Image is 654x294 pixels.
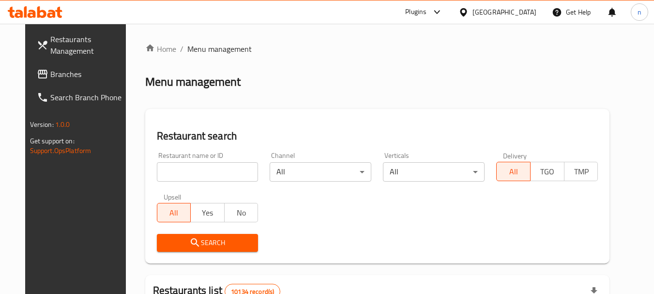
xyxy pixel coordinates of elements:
[568,165,594,179] span: TMP
[145,43,176,55] a: Home
[383,162,485,182] div: All
[224,203,259,222] button: No
[190,203,225,222] button: Yes
[55,118,70,131] span: 1.0.0
[228,206,255,220] span: No
[534,165,561,179] span: TGO
[501,165,527,179] span: All
[503,152,527,159] label: Delivery
[405,6,426,18] div: Plugins
[530,162,564,181] button: TGO
[496,162,531,181] button: All
[157,129,598,143] h2: Restaurant search
[164,193,182,200] label: Upsell
[29,62,135,86] a: Branches
[29,86,135,109] a: Search Branch Phone
[180,43,183,55] li: /
[638,7,641,17] span: n
[145,74,241,90] h2: Menu management
[157,203,191,222] button: All
[195,206,221,220] span: Yes
[145,43,610,55] nav: breadcrumb
[564,162,598,181] button: TMP
[50,92,127,103] span: Search Branch Phone
[472,7,536,17] div: [GEOGRAPHIC_DATA]
[50,33,127,57] span: Restaurants Management
[30,135,75,147] span: Get support on:
[30,144,91,157] a: Support.OpsPlatform
[187,43,252,55] span: Menu management
[50,68,127,80] span: Branches
[270,162,371,182] div: All
[29,28,135,62] a: Restaurants Management
[30,118,54,131] span: Version:
[157,162,259,182] input: Search for restaurant name or ID..
[157,234,259,252] button: Search
[161,206,187,220] span: All
[165,237,251,249] span: Search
